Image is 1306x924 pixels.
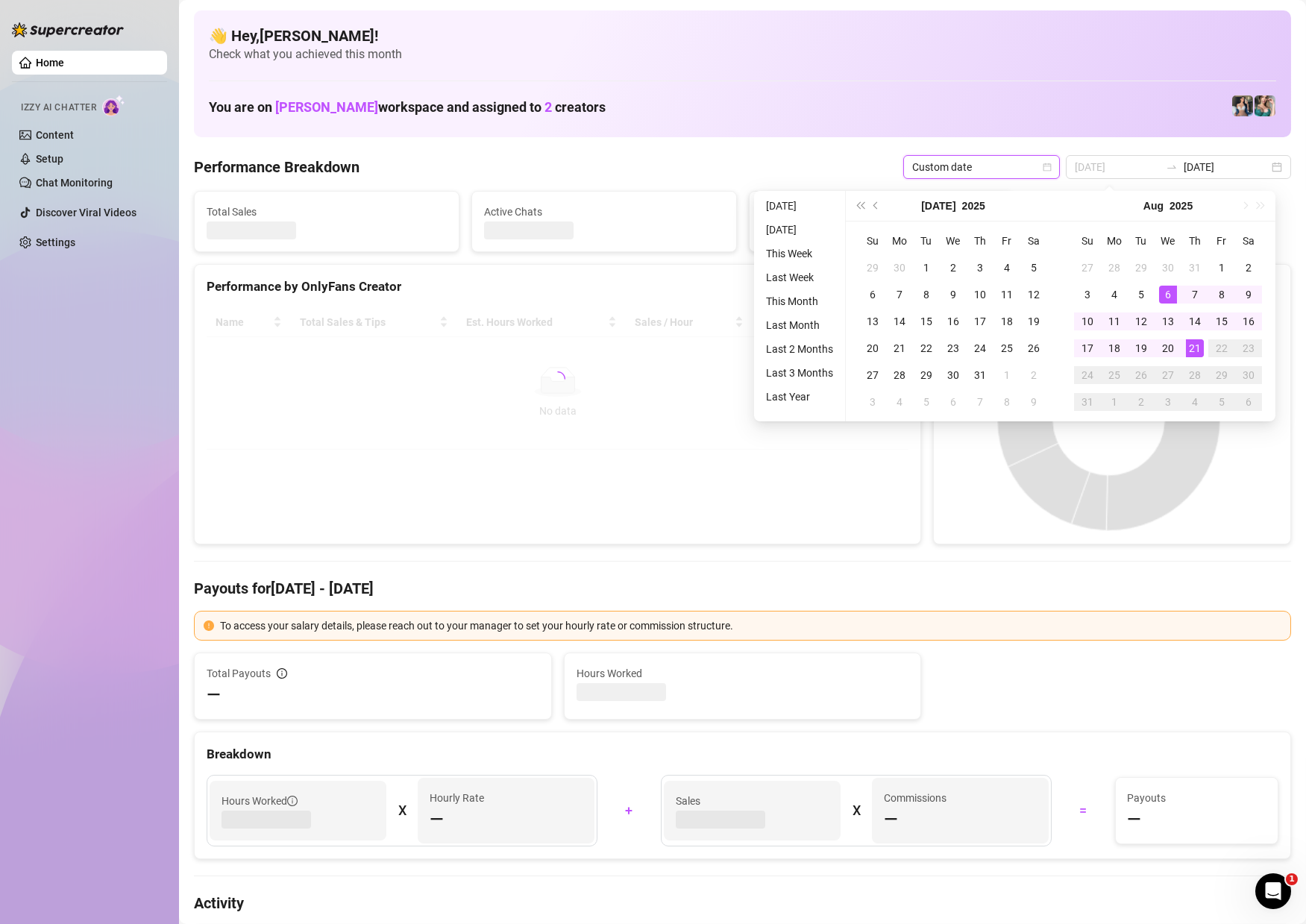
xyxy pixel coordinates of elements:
img: AI Chatter [102,95,125,116]
div: 25 [998,339,1016,357]
span: [PERSON_NAME] [275,99,378,115]
th: Mo [1101,227,1128,254]
span: Total Sales [207,204,447,220]
div: 16 [1240,312,1258,330]
td: 2025-08-05 [913,389,940,415]
th: Mo [886,227,913,254]
div: 10 [1079,312,1096,330]
td: 2025-07-16 [940,308,967,335]
div: To access your salary details, please reach out to your manager to set your hourly rate or commis... [220,617,1281,634]
div: 6 [1240,393,1258,411]
div: 2 [1240,259,1258,277]
div: 8 [998,393,1016,411]
img: Zaddy [1255,95,1275,116]
div: 20 [1159,339,1177,357]
div: 30 [891,259,908,277]
td: 2025-07-28 [886,362,913,389]
li: Last Week [760,268,839,286]
td: 2025-09-04 [1181,389,1208,415]
span: Active Chats [484,204,724,220]
div: 30 [1240,366,1258,384]
span: — [1128,808,1142,832]
td: 2025-09-06 [1235,389,1262,415]
div: 12 [1132,312,1150,330]
div: 7 [971,393,989,411]
div: 2 [1025,366,1043,384]
span: — [207,683,221,707]
img: logo-BBDzfeDw.svg [12,22,124,37]
span: Custom date [912,156,1051,178]
td: 2025-07-28 [1101,254,1128,281]
td: 2025-07-01 [913,254,940,281]
td: 2025-07-10 [967,281,993,308]
span: — [430,808,444,832]
iframe: Intercom live chat [1255,873,1291,909]
div: 11 [998,286,1016,304]
td: 2025-08-03 [859,389,886,415]
td: 2025-08-26 [1128,362,1155,389]
div: Breakdown [207,744,1278,764]
div: 13 [864,312,882,330]
td: 2025-08-09 [1235,281,1262,308]
td: 2025-07-04 [993,254,1020,281]
td: 2025-07-23 [940,335,967,362]
span: to [1166,161,1178,173]
td: 2025-08-15 [1208,308,1235,335]
span: — [884,808,898,832]
div: 2 [944,259,962,277]
div: 24 [1079,366,1096,384]
td: 2025-07-15 [913,308,940,335]
div: X [398,799,406,823]
div: 8 [1213,286,1231,304]
td: 2025-07-27 [1074,254,1101,281]
div: 4 [1105,286,1123,304]
div: 26 [1132,366,1150,384]
th: Su [859,227,886,254]
li: Last Month [760,316,839,334]
div: 29 [917,366,935,384]
td: 2025-08-04 [886,389,913,415]
td: 2025-07-27 [859,362,886,389]
td: 2025-08-03 [1074,281,1101,308]
button: Choose a year [1170,191,1193,221]
div: 27 [1159,366,1177,384]
div: 28 [891,366,908,384]
td: 2025-07-09 [940,281,967,308]
div: 1 [917,259,935,277]
td: 2025-09-02 [1128,389,1155,415]
li: Last Year [760,388,839,406]
div: 29 [864,259,882,277]
div: 28 [1186,366,1204,384]
td: 2025-07-24 [967,335,993,362]
span: 2 [544,99,552,115]
div: 8 [917,286,935,304]
div: 4 [891,393,908,411]
div: + [606,799,652,823]
td: 2025-08-19 [1128,335,1155,362]
td: 2025-08-25 [1101,362,1128,389]
td: 2025-07-30 [1155,254,1181,281]
div: 25 [1105,366,1123,384]
div: 22 [1213,339,1231,357]
div: 7 [1186,286,1204,304]
td: 2025-08-28 [1181,362,1208,389]
td: 2025-07-02 [940,254,967,281]
div: 28 [1105,259,1123,277]
td: 2025-07-11 [993,281,1020,308]
div: 3 [864,393,882,411]
td: 2025-08-12 [1128,308,1155,335]
article: Commissions [884,790,946,806]
td: 2025-07-03 [967,254,993,281]
td: 2025-07-26 [1020,335,1047,362]
div: 3 [1079,286,1096,304]
td: 2025-08-17 [1074,335,1101,362]
td: 2025-08-04 [1101,281,1128,308]
div: 20 [864,339,882,357]
div: 16 [944,312,962,330]
button: Choose a year [962,191,985,221]
td: 2025-09-03 [1155,389,1181,415]
div: 1 [1105,393,1123,411]
li: This Week [760,245,839,263]
a: Setup [36,153,63,165]
input: Start date [1075,159,1160,175]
